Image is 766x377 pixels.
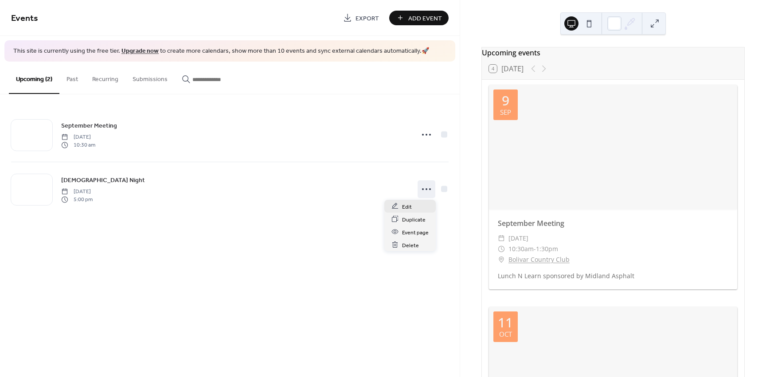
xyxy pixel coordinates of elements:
span: Duplicate [402,215,426,224]
a: Export [336,11,386,25]
a: Bolivar Country Club [508,254,570,265]
span: - [534,244,536,254]
a: Upgrade now [121,45,159,57]
span: 5:00 pm [61,196,93,204]
button: Add Event [389,11,449,25]
span: 10:30 am [61,141,95,149]
div: Sep [500,109,511,116]
div: Oct [499,331,512,338]
span: Delete [402,241,419,250]
span: Add Event [408,14,442,23]
button: Submissions [125,62,175,93]
button: Upcoming (2) [9,62,59,94]
span: This site is currently using the free tier. to create more calendars, show more than 10 events an... [13,47,429,56]
button: Past [59,62,85,93]
div: ​ [498,233,505,244]
span: September Meeting [61,121,117,130]
div: September Meeting [489,218,737,229]
div: 9 [502,94,509,107]
div: 11 [498,316,513,329]
span: 1:30pm [536,244,558,254]
span: Event page [402,228,429,237]
div: ​ [498,244,505,254]
span: [DATE] [61,133,95,141]
span: Edit [402,202,412,211]
div: ​ [498,254,505,265]
div: Lunch N Learn sponsored by Midland Asphalt [489,271,737,280]
a: [DEMOGRAPHIC_DATA] Night [61,175,145,185]
span: Events [11,10,38,27]
span: 10:30am [508,244,534,254]
a: September Meeting [61,120,117,131]
button: Recurring [85,62,125,93]
div: Upcoming events [482,47,744,58]
span: [DATE] [61,187,93,195]
span: Export [356,14,379,23]
span: [DATE] [508,233,528,244]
